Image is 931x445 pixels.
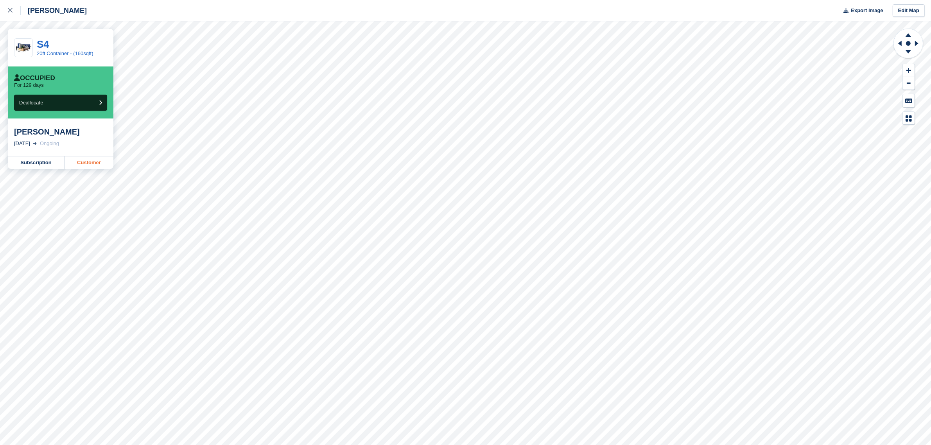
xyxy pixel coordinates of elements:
[851,7,883,14] span: Export Image
[903,94,915,107] button: Keyboard Shortcuts
[8,156,65,169] a: Subscription
[65,156,113,169] a: Customer
[37,38,49,50] a: S4
[839,4,883,17] button: Export Image
[19,100,43,106] span: Deallocate
[14,41,32,55] img: 20-ft-container.jpg
[14,140,30,147] div: [DATE]
[14,127,107,136] div: [PERSON_NAME]
[903,112,915,125] button: Map Legend
[33,142,37,145] img: arrow-right-light-icn-cde0832a797a2874e46488d9cf13f60e5c3a73dbe684e267c42b8395dfbc2abf.svg
[14,82,44,88] p: For 129 days
[21,6,87,15] div: [PERSON_NAME]
[893,4,925,17] a: Edit Map
[14,74,55,82] div: Occupied
[903,64,915,77] button: Zoom In
[903,77,915,90] button: Zoom Out
[37,50,93,56] a: 20ft Container - (160sqft)
[40,140,59,147] div: Ongoing
[14,95,107,111] button: Deallocate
